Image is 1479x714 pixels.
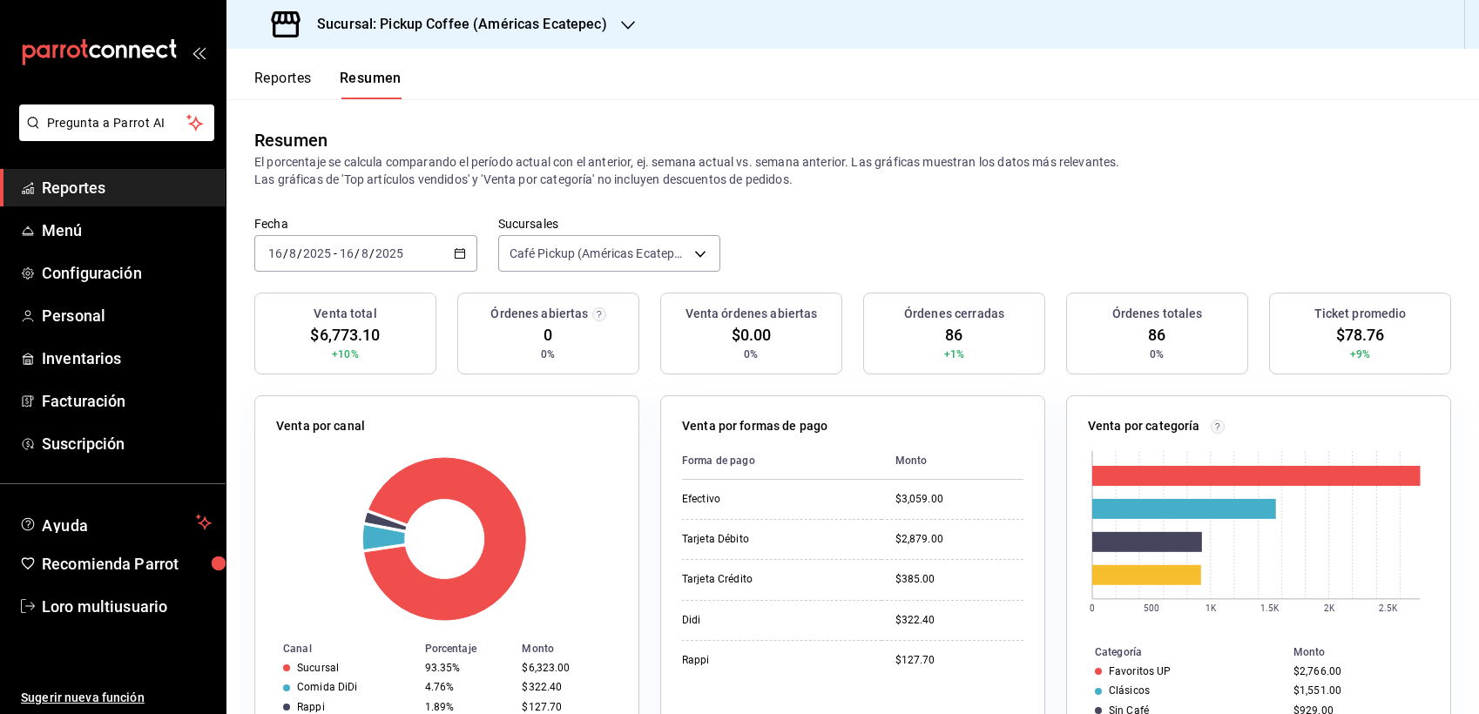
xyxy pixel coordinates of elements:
div: Sucursal [297,662,339,674]
div: 4.76% [425,681,509,693]
div: 93.35% [425,662,509,674]
font: Configuración [42,264,142,282]
div: $127.70 [522,701,611,713]
span: 86 [1148,323,1165,347]
font: Suscripción [42,434,125,453]
div: $2,766.00 [1293,665,1422,677]
span: 86 [945,323,962,347]
p: El porcentaje se calcula comparando el período actual con el anterior, ej. semana actual vs. sema... [254,153,1451,188]
th: Porcentaje [418,639,516,658]
input: ---- [302,246,332,260]
text: 500 [1144,603,1159,613]
div: 1.89% [425,701,509,713]
label: Sucursales [498,218,721,230]
h3: Venta total [314,305,376,323]
span: - [334,246,337,260]
button: Pregunta a Parrot AI [19,104,214,141]
div: $6,323.00 [522,662,611,674]
span: $78.76 [1336,323,1385,347]
text: 1.5K [1260,603,1280,613]
p: Venta por formas de pago [682,417,827,435]
font: Personal [42,306,105,325]
text: 2K [1324,603,1335,613]
h3: Órdenes abiertas [490,305,588,323]
th: Monto [1287,643,1450,662]
span: 0% [1150,347,1164,362]
font: Reportes [42,178,105,197]
span: / [355,246,360,260]
button: open_drawer_menu [192,45,206,59]
input: -- [267,246,283,260]
input: -- [288,246,297,260]
span: $0.00 [732,323,772,347]
th: Categoría [1067,643,1287,662]
div: $3,059.00 [895,492,1023,507]
font: Menú [42,221,83,239]
div: Favoritos UP [1109,665,1172,677]
div: Comida DiDi [297,681,357,693]
div: $1,551.00 [1293,684,1422,697]
div: $127.70 [895,653,1023,668]
p: Venta por categoría [1088,417,1200,435]
h3: Órdenes totales [1112,305,1203,323]
th: Canal [255,639,418,658]
button: Resumen [340,70,402,99]
span: / [283,246,288,260]
input: -- [339,246,355,260]
div: Clásicos [1109,684,1150,697]
span: / [297,246,302,260]
font: Facturación [42,392,125,410]
span: Pregunta a Parrot AI [47,114,187,132]
h3: Sucursal: Pickup Coffee (Américas Ecatepec) [303,14,607,35]
div: Pestañas de navegación [254,70,402,99]
div: Efectivo [682,492,856,507]
label: Fecha [254,218,477,230]
span: 0 [544,323,552,347]
h3: Ticket promedio [1314,305,1407,323]
div: Tarjeta Débito [682,532,856,547]
div: $385.00 [895,572,1023,587]
span: +9% [1350,347,1370,362]
h3: Órdenes cerradas [904,305,1004,323]
div: $322.40 [895,613,1023,628]
font: Sugerir nueva función [21,690,145,704]
span: 0% [744,347,758,362]
div: Resumen [254,127,328,153]
div: Rappi [297,701,325,713]
font: Inventarios [42,349,121,367]
text: 0 [1090,603,1095,613]
div: Tarjeta Crédito [682,572,856,587]
span: / [369,246,375,260]
p: Venta por canal [276,417,365,435]
th: Forma de pago [682,442,881,480]
span: Ayuda [42,512,189,533]
div: $322.40 [522,681,611,693]
div: $2,879.00 [895,532,1023,547]
text: 1K [1205,603,1217,613]
span: +10% [332,347,359,362]
span: 0% [541,347,555,362]
a: Pregunta a Parrot AI [12,126,214,145]
font: Loro multiusuario [42,597,167,616]
font: Recomienda Parrot [42,555,179,573]
span: Café Pickup (Américas Ecatepec) [510,245,689,262]
font: Reportes [254,70,312,87]
div: Rappi [682,653,856,668]
div: Didi [682,613,856,628]
input: ---- [375,246,404,260]
th: Monto [515,639,638,658]
input: -- [361,246,369,260]
h3: Venta órdenes abiertas [685,305,818,323]
th: Monto [881,442,1023,480]
span: $6,773.10 [310,323,380,347]
span: +1% [944,347,964,362]
text: 2.5K [1379,603,1398,613]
